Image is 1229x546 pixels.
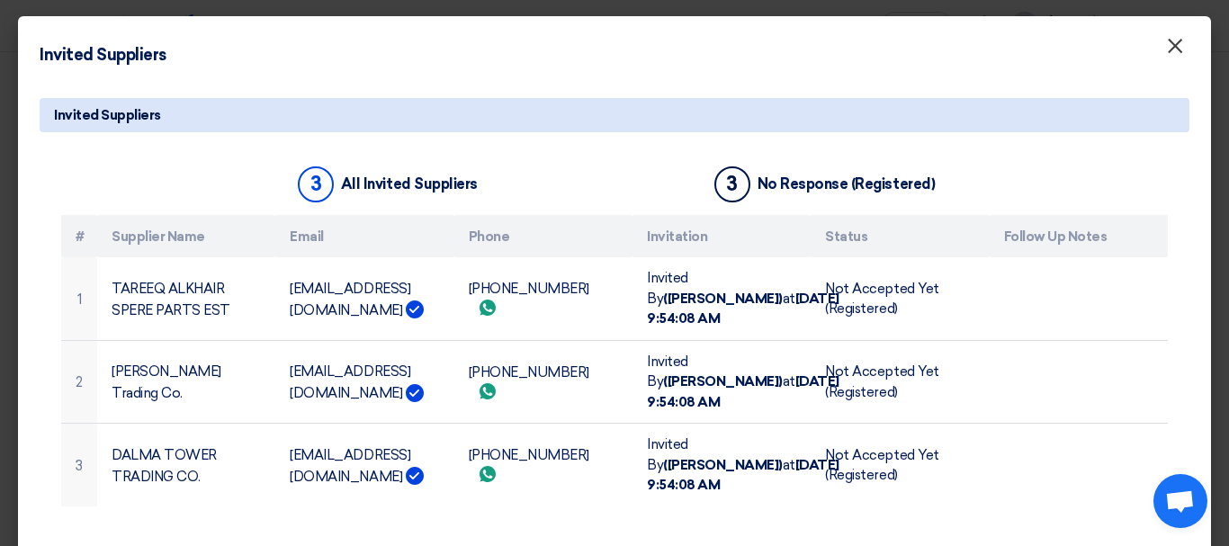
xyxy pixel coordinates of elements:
font: Invited Suppliers [54,107,161,123]
font: [PHONE_NUMBER] [469,364,589,380]
font: # [76,228,85,245]
font: at [783,373,795,389]
font: [PHONE_NUMBER] [469,281,589,297]
font: ([PERSON_NAME]) [663,291,783,307]
font: [PERSON_NAME] Trading Co. [112,363,221,401]
button: Close [1152,29,1198,65]
font: 3 [76,458,83,474]
font: Status [825,228,867,245]
font: Supplier Name [112,228,205,245]
font: ([PERSON_NAME]) [663,373,783,389]
font: Email [290,228,324,245]
font: Not Accepted Yet (Registered) [825,447,938,484]
font: Invited By [647,436,688,473]
font: 3 [310,172,322,196]
font: [PHONE_NUMBER] [469,447,589,463]
font: Not Accepted Yet (Registered) [825,363,938,400]
font: Invited Suppliers [40,45,166,65]
font: [EMAIL_ADDRESS][DOMAIN_NAME] [290,447,410,485]
font: TAREEQ ALKHAIR SPERE PARTS EST [112,281,230,318]
font: [DATE] 9:54:08 AM [647,373,839,410]
font: at [783,291,795,307]
font: DALMA TOWER TRADING CO. [112,447,217,485]
font: × [1166,32,1184,68]
img: Verified Account [406,467,424,485]
font: No Response (Registered) [758,175,935,192]
font: All Invited Suppliers [341,175,478,192]
font: ([PERSON_NAME]) [663,457,783,473]
font: 2 [76,374,83,390]
font: Invitation [647,228,707,245]
font: Phone [469,228,510,245]
font: Follow Up Notes [1004,228,1108,245]
font: Not Accepted Yet (Registered) [825,281,938,318]
font: 3 [726,172,738,196]
div: Open chat [1153,474,1207,528]
img: Verified Account [406,300,424,318]
font: 1 [77,291,82,308]
font: Invited By [647,354,688,390]
font: Invited By [647,270,688,307]
font: [EMAIL_ADDRESS][DOMAIN_NAME] [290,281,410,318]
font: at [783,457,795,473]
font: [EMAIL_ADDRESS][DOMAIN_NAME] [290,363,410,401]
img: Verified Account [406,384,424,402]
